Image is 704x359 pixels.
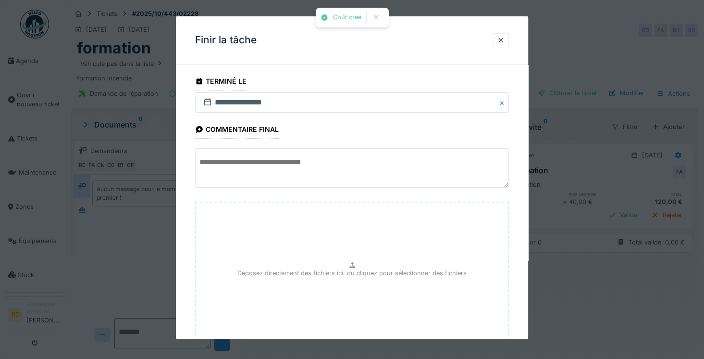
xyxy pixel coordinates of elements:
div: Commentaire final [195,122,279,139]
p: Déposez directement des fichiers ici, ou cliquez pour sélectionner des fichiers [237,269,467,278]
button: Close [498,92,509,113]
h3: Finir la tâche [195,34,257,46]
div: Coût créé [333,13,361,22]
div: Terminé le [195,74,247,90]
